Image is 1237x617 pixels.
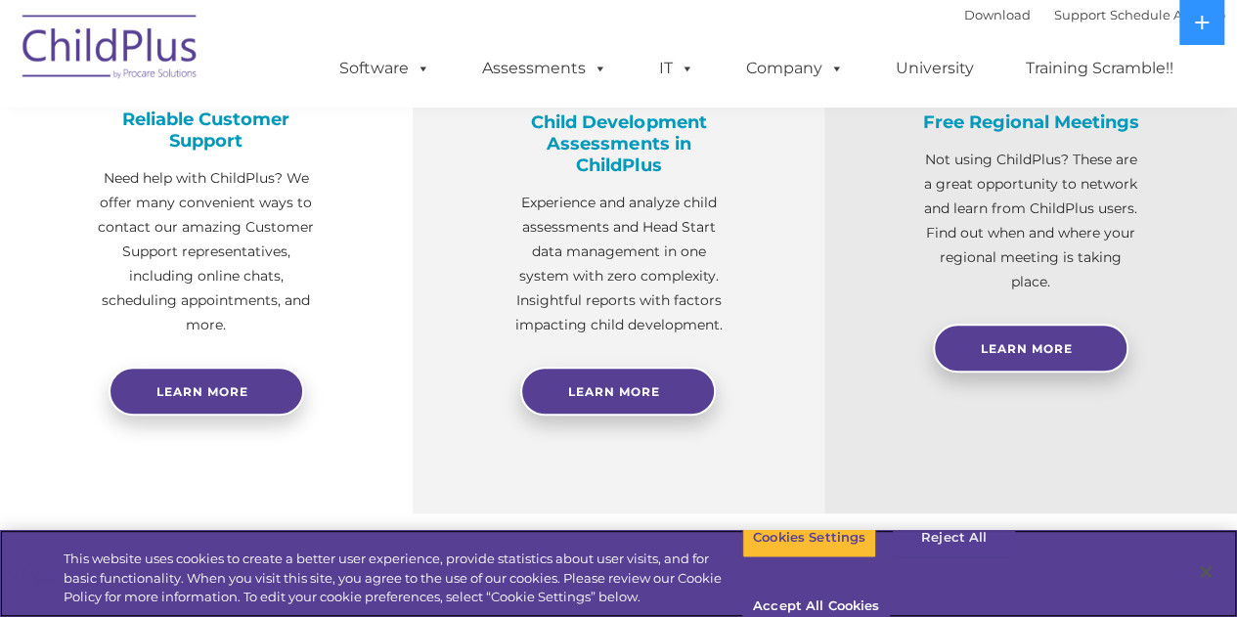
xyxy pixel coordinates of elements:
a: Learn More [933,324,1128,373]
a: Learn More [520,367,716,416]
a: Learn more [109,367,304,416]
span: Learn More [568,384,660,399]
button: Cookies Settings [742,517,876,558]
h4: Reliable Customer Support [98,109,315,152]
p: Need help with ChildPlus? We offer many convenient ways to contact our amazing Customer Support r... [98,166,315,337]
font: | [964,7,1225,22]
p: Experience and analyze child assessments and Head Start data management in one system with zero c... [510,191,728,337]
span: Last name [272,129,331,144]
a: Schedule A Demo [1110,7,1225,22]
div: This website uses cookies to create a better user experience, provide statistics about user visit... [64,550,742,607]
button: Close [1184,551,1227,594]
span: Phone number [272,209,355,224]
a: Download [964,7,1031,22]
a: University [876,49,994,88]
a: Training Scramble!! [1006,49,1193,88]
span: Learn More [981,341,1073,356]
span: Learn more [156,384,248,399]
p: Not using ChildPlus? These are a great opportunity to network and learn from ChildPlus users. Fin... [922,148,1139,294]
h4: Free Regional Meetings [922,111,1139,133]
button: Reject All [893,517,1015,558]
img: ChildPlus by Procare Solutions [13,1,208,99]
a: IT [640,49,714,88]
a: Assessments [463,49,627,88]
a: Support [1054,7,1106,22]
a: Company [727,49,863,88]
h4: Child Development Assessments in ChildPlus [510,111,728,176]
a: Software [320,49,450,88]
